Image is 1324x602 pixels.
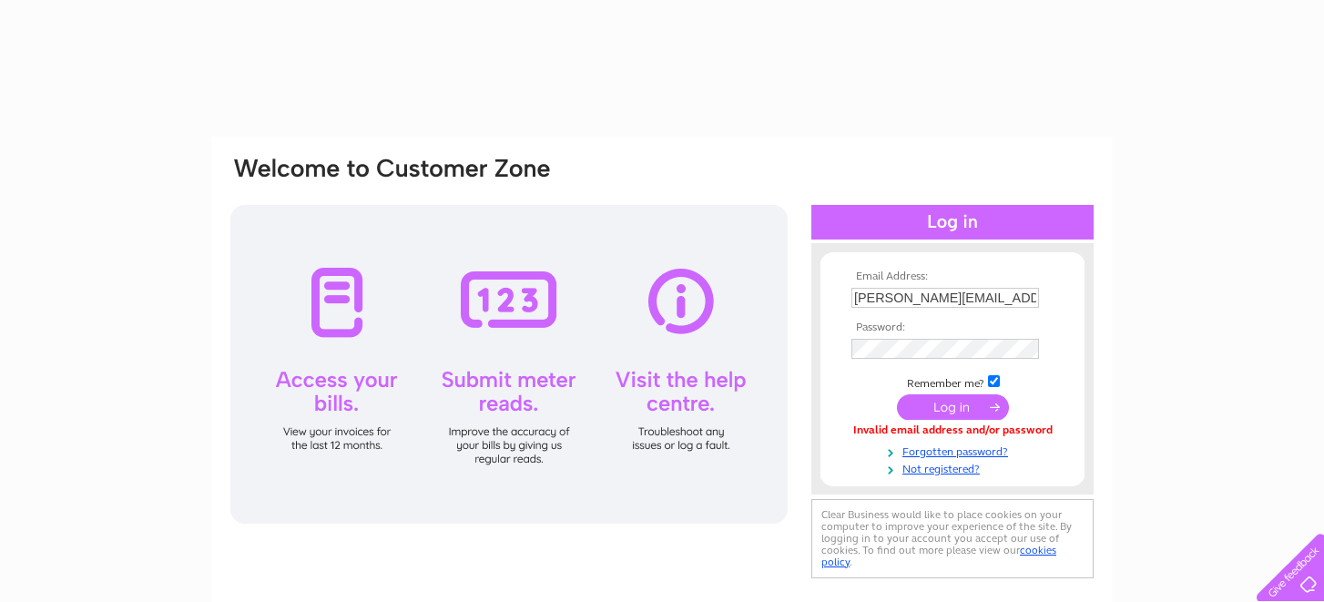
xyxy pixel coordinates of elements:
th: Email Address: [847,270,1058,283]
a: Forgotten password? [851,442,1058,459]
td: Remember me? [847,372,1058,391]
div: Invalid email address and/or password [851,424,1054,437]
th: Password: [847,321,1058,334]
input: Submit [897,394,1009,420]
a: cookies policy [821,544,1056,568]
div: Clear Business would like to place cookies on your computer to improve your experience of the sit... [811,499,1094,578]
a: Not registered? [851,459,1058,476]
